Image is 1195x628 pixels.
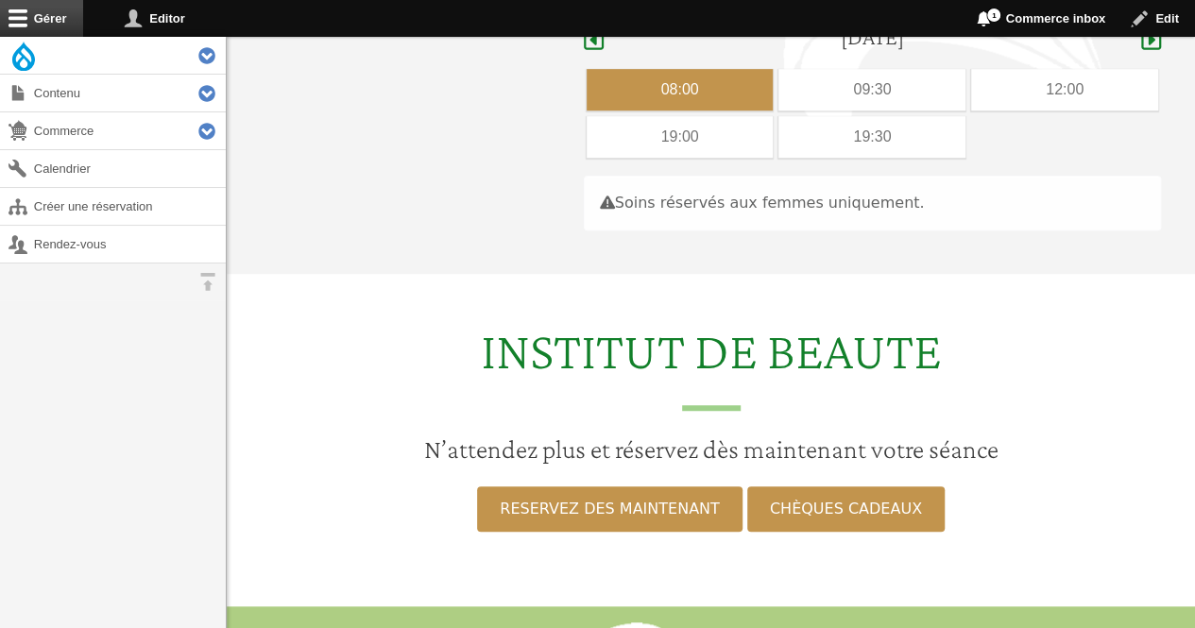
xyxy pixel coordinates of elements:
div: 09:30 [778,69,965,110]
h3: N’attendez plus et réservez dès maintenant votre séance [238,433,1184,466]
div: 19:00 [587,116,774,158]
h4: [DATE] [841,24,904,51]
button: Orientation horizontale [189,263,226,300]
div: 19:30 [778,116,965,158]
h2: INSTITUT DE BEAUTE [238,319,1184,411]
div: 12:00 [971,69,1158,110]
span: 1 [986,8,1001,23]
a: CHÈQUES CADEAUX [747,486,945,532]
div: 08:00 [587,69,774,110]
a: RESERVEZ DES MAINTENANT [477,486,742,532]
div: Soins réservés aux femmes uniquement. [584,176,1161,230]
